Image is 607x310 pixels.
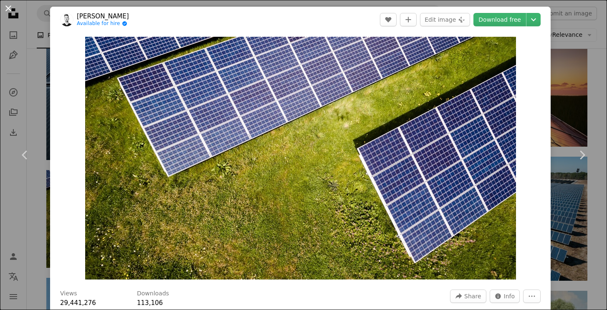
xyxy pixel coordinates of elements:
[504,290,515,302] span: Info
[60,290,77,298] h3: Views
[464,290,481,302] span: Share
[380,13,397,26] button: Like
[85,37,516,280] img: photo of three solar panels
[400,13,417,26] button: Add to Collection
[490,290,520,303] button: Stats about this image
[77,12,129,20] a: [PERSON_NAME]
[420,13,470,26] button: Edit image
[85,37,516,280] button: Zoom in on this image
[473,13,526,26] a: Download free
[137,290,169,298] h3: Downloads
[60,299,96,307] span: 29,441,276
[523,290,541,303] button: More Actions
[60,13,73,26] img: Go to Andreas Gücklhorn's profile
[526,13,541,26] button: Choose download size
[450,290,486,303] button: Share this image
[557,115,607,195] a: Next
[77,20,129,27] a: Available for hire
[137,299,163,307] span: 113,106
